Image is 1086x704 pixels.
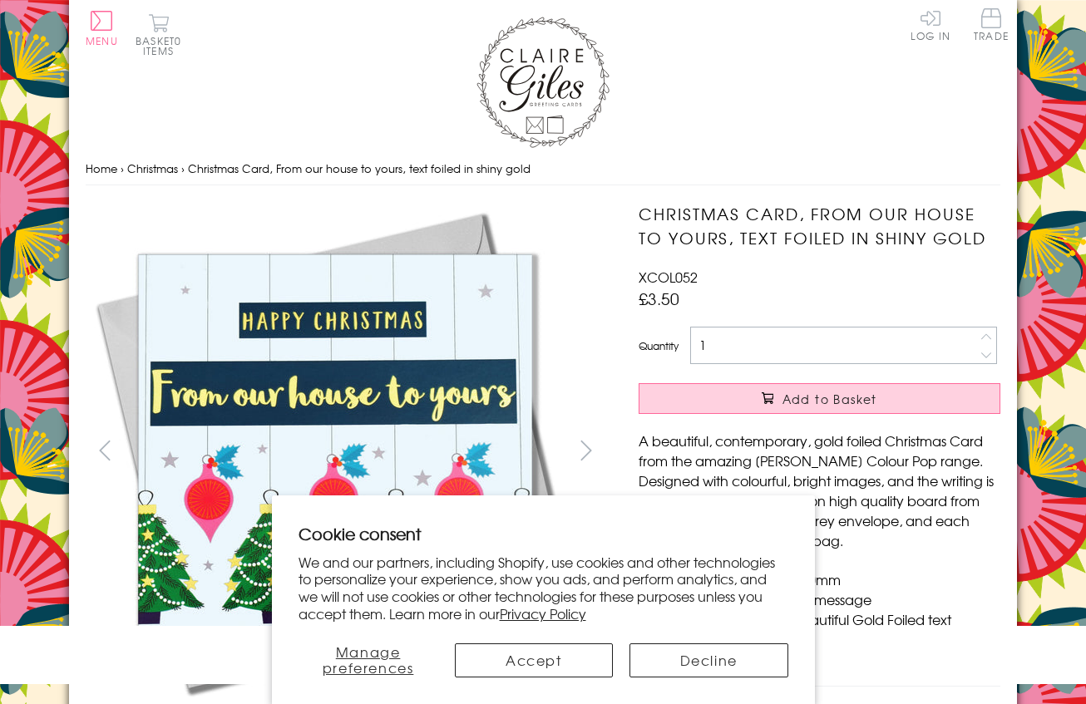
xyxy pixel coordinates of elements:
img: Claire Giles Greetings Cards [476,17,610,148]
span: Trade [974,8,1009,41]
button: Manage preferences [299,643,438,677]
button: Menu [86,11,118,46]
span: XCOL052 [639,267,698,287]
button: Decline [629,643,787,677]
span: › [181,160,185,176]
nav: breadcrumbs [86,152,1000,186]
span: › [121,160,124,176]
a: Home [86,160,117,176]
a: Christmas [127,160,178,176]
h2: Cookie consent [299,522,788,545]
span: Christmas Card, From our house to yours, text foiled in shiny gold [188,160,531,176]
li: Printed in the U.K with beautiful Gold Foiled text [655,609,1000,629]
button: next [568,431,605,469]
button: Basket0 items [136,13,181,56]
span: Menu [86,33,118,48]
span: Add to Basket [782,391,877,407]
a: Log In [911,8,950,41]
h1: Christmas Card, From our house to yours, text foiled in shiny gold [639,202,1000,250]
button: Add to Basket [639,383,1000,414]
p: A beautiful, contemporary, gold foiled Christmas Card from the amazing [PERSON_NAME] Colour Pop r... [639,431,1000,550]
span: £3.50 [639,287,679,310]
span: 0 items [143,33,181,58]
label: Quantity [639,338,679,353]
a: Trade [974,8,1009,44]
button: prev [86,431,123,469]
button: Accept [455,643,613,677]
li: Dimensions: 150mm x 150mm [655,569,1000,589]
p: We and our partners, including Shopify, use cookies and other technologies to personalize your ex... [299,554,788,623]
span: Manage preferences [323,642,414,677]
li: Blank inside for your own message [655,589,1000,609]
img: Christmas Card, From our house to yours, text foiled in shiny gold [86,202,585,701]
a: Privacy Policy [500,603,586,623]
